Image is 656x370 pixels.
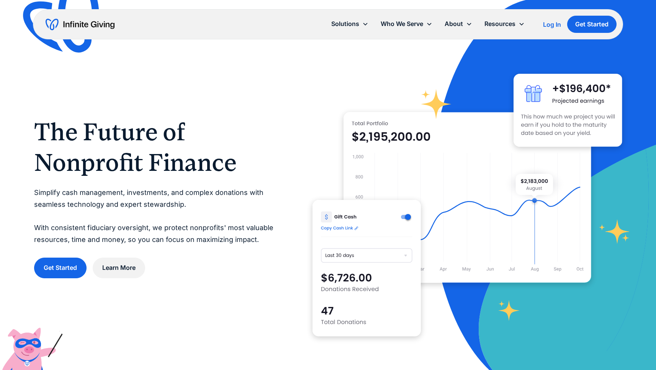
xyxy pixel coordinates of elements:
[46,18,115,31] a: home
[34,187,282,245] p: Simplify cash management, investments, and complex donations with seamless technology and expert ...
[34,258,87,278] a: Get Started
[93,258,145,278] a: Learn More
[543,21,561,28] div: Log In
[478,16,531,32] div: Resources
[445,19,463,29] div: About
[599,219,630,243] img: fundraising star
[325,16,375,32] div: Solutions
[375,16,438,32] div: Who We Serve
[331,19,359,29] div: Solutions
[484,19,515,29] div: Resources
[438,16,478,32] div: About
[543,20,561,29] a: Log In
[567,16,617,33] a: Get Started
[312,200,421,336] img: donation software for nonprofits
[344,112,591,283] img: nonprofit donation platform
[381,19,423,29] div: Who We Serve
[34,117,282,178] h1: The Future of Nonprofit Finance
